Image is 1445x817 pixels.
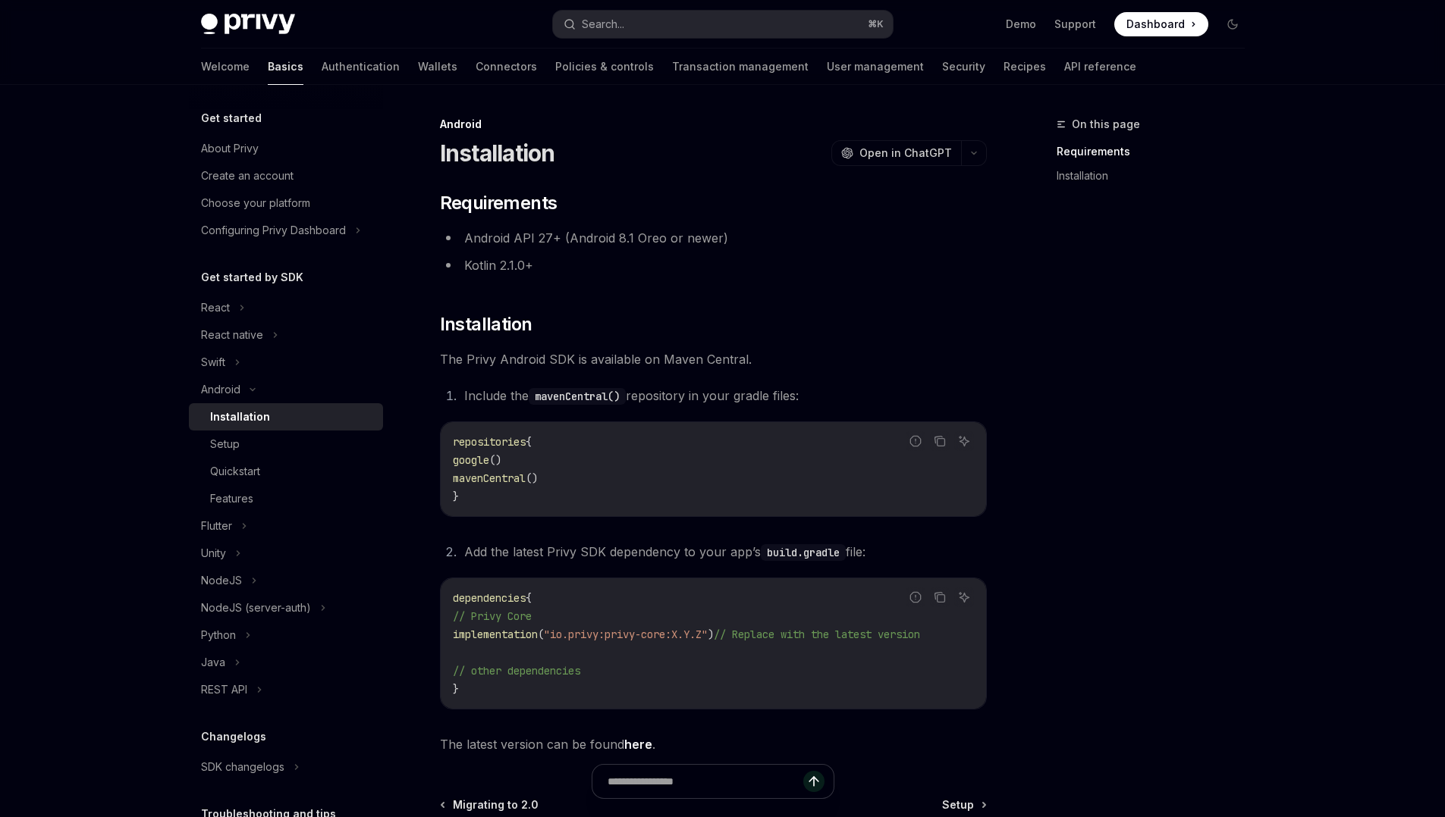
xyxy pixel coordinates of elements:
[453,591,526,605] span: dependencies
[1072,115,1140,133] span: On this page
[708,628,714,641] span: )
[859,146,952,161] span: Open in ChatGPT
[201,14,295,35] img: dark logo
[453,453,489,467] span: google
[831,140,961,166] button: Open in ChatGPT
[553,11,893,38] button: Search...⌘K
[201,109,262,127] h5: Get started
[526,591,532,605] span: {
[1126,17,1185,32] span: Dashboard
[189,135,383,162] a: About Privy
[453,664,580,678] span: // other dependencies
[453,490,459,503] span: }
[526,435,532,449] span: {
[1006,17,1036,32] a: Demo
[544,628,708,641] span: "io.privy:privy-core:X.Y.Z"
[201,626,236,644] div: Python
[201,194,310,212] div: Choose your platform
[906,431,925,451] button: Report incorrect code
[201,544,226,562] div: Unity
[453,435,526,449] span: repositories
[440,255,987,276] li: Kotlin 2.1.0+
[189,189,383,217] a: Choose your platform
[761,544,846,561] code: build.gradle
[954,587,974,607] button: Ask AI
[489,453,501,467] span: ()
[453,628,538,641] span: implementation
[201,353,225,371] div: Swift
[201,268,303,286] h5: Get started by SDK
[930,587,950,607] button: Copy the contents from the code block
[189,458,383,485] a: Quickstart
[529,388,626,405] code: mavenCentral()
[322,49,400,85] a: Authentication
[624,737,652,753] a: here
[868,18,884,30] span: ⌘ K
[201,49,250,85] a: Welcome
[210,408,270,426] div: Installation
[440,117,987,132] div: Android
[1114,12,1208,36] a: Dashboard
[803,771,825,792] button: Send message
[440,191,558,215] span: Requirements
[954,431,974,451] button: Ask AI
[1057,139,1257,164] a: Requirements
[189,403,383,430] a: Installation
[555,49,654,85] a: Policies & controls
[189,162,383,189] a: Create an account
[526,471,538,485] span: ()
[418,49,457,85] a: Wallets
[210,462,260,480] div: Quickstart
[538,628,544,641] span: (
[582,15,624,33] div: Search...
[268,49,303,85] a: Basics
[714,628,920,641] span: // Replace with the latest version
[201,139,259,158] div: About Privy
[1004,49,1046,85] a: Recipes
[201,299,230,317] div: React
[453,682,459,696] span: }
[1054,17,1096,32] a: Support
[453,609,532,623] span: // Privy Core
[453,471,526,485] span: mavenCentral
[930,431,950,451] button: Copy the contents from the code block
[201,599,311,617] div: NodeJS (server-auth)
[201,728,266,746] h5: Changelogs
[440,734,987,755] span: The latest version can be found .
[476,49,537,85] a: Connectors
[827,49,924,85] a: User management
[1220,12,1245,36] button: Toggle dark mode
[1064,49,1136,85] a: API reference
[189,485,383,512] a: Features
[201,380,240,399] div: Android
[1057,164,1257,188] a: Installation
[460,541,987,562] li: Add the latest Privy SDK dependency to your app’s file:
[210,435,240,453] div: Setup
[201,221,346,239] div: Configuring Privy Dashboard
[201,517,232,535] div: Flutter
[942,49,985,85] a: Security
[440,349,987,370] span: The Privy Android SDK is available on Maven Central.
[201,681,247,699] div: REST API
[440,139,555,167] h1: Installation
[201,653,225,671] div: Java
[201,571,242,590] div: NodeJS
[210,490,253,508] div: Features
[201,167,294,185] div: Create an account
[201,758,284,776] div: SDK changelogs
[460,385,987,406] li: Include the repository in your gradle files:
[672,49,809,85] a: Transaction management
[440,312,532,337] span: Installation
[189,430,383,458] a: Setup
[440,227,987,249] li: Android API 27+ (Android 8.1 Oreo or newer)
[201,326,263,344] div: React native
[906,587,925,607] button: Report incorrect code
